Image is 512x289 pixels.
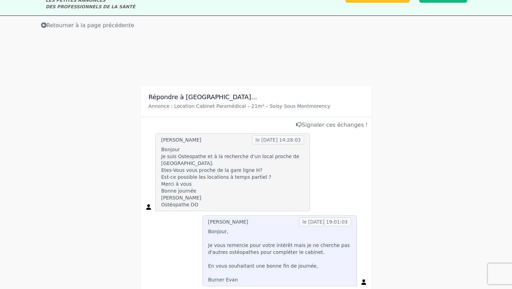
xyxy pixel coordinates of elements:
[161,146,304,208] p: Bonjour Je suis Osteopathe et à la recherche d’un local proche de [GEOGRAPHIC_DATA]. Etes-Vous vo...
[252,135,304,144] span: le [DATE] 14:28:03
[149,103,364,110] p: Annonce : Location Cabinet Paramédical – 21m² – Soisy Sous Montmorency
[144,121,368,129] div: Signaler ces échanges !
[299,217,351,226] span: le [DATE] 19:01:03
[41,22,134,29] span: Retourner à la page précédente
[208,228,351,283] p: Bonjour, Je vous remercie pour votre intérêt mais je ne cherche pas d'autres ostéopathes pour com...
[161,136,201,143] div: [PERSON_NAME]
[149,93,364,101] h3: Répondre à [GEOGRAPHIC_DATA]...
[208,218,248,225] div: [PERSON_NAME]
[41,22,47,28] i: Retourner à la liste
